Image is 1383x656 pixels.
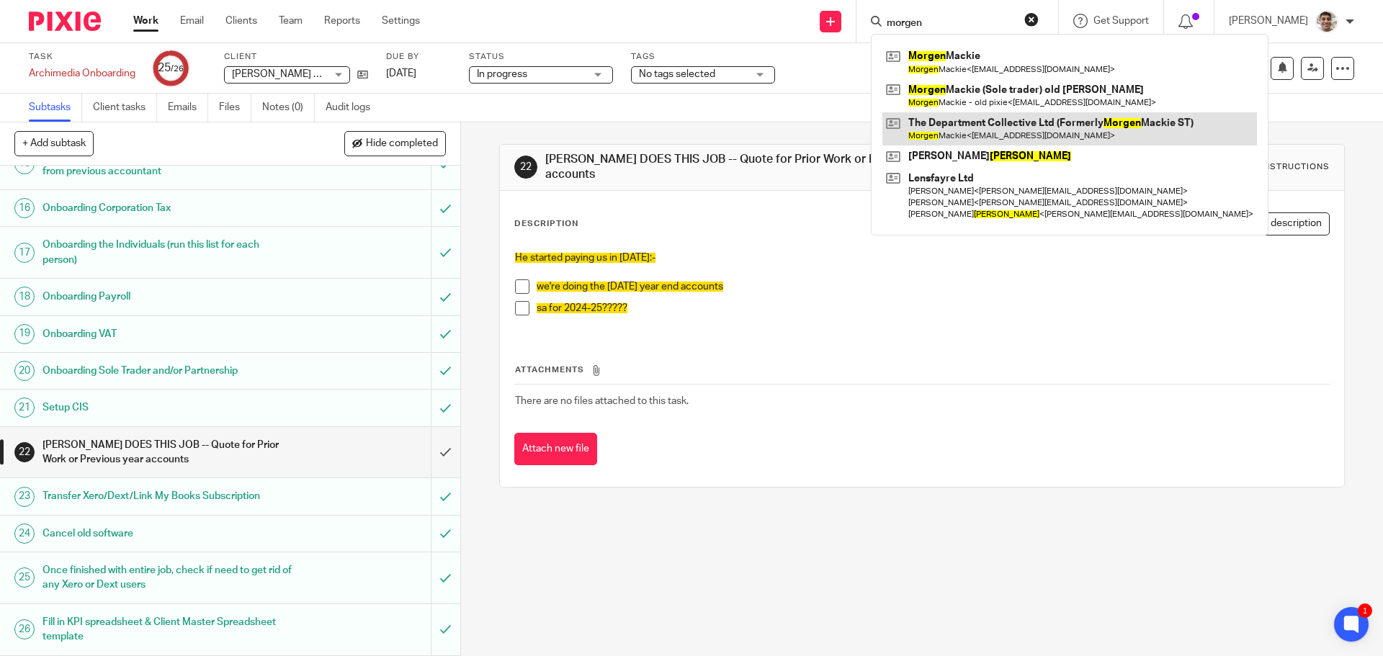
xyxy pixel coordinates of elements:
[324,14,360,28] a: Reports
[14,287,35,307] div: 18
[1024,12,1039,27] button: Clear
[42,397,292,418] h1: Setup CIS
[326,94,381,122] a: Audit logs
[14,397,35,418] div: 21
[469,51,613,63] label: Status
[42,197,292,219] h1: Onboarding Corporation Tax
[545,152,953,183] h1: [PERSON_NAME] DOES THIS JOB -- Quote for Prior Work or Previous year accounts
[279,14,303,28] a: Team
[42,611,292,648] h1: Fill in KPI spreadsheet & Client Master Spreadsheet template
[14,243,35,263] div: 17
[631,51,775,63] label: Tags
[232,69,347,79] span: [PERSON_NAME] Limited
[885,17,1015,30] input: Search
[515,366,584,374] span: Attachments
[14,198,35,218] div: 16
[29,12,101,31] img: Pixie
[29,94,82,122] a: Subtasks
[180,14,204,28] a: Email
[1229,212,1330,235] button: Edit description
[14,487,35,507] div: 23
[29,66,135,81] div: Archimedia Onboarding
[14,619,35,639] div: 26
[1315,10,1338,33] img: PXL_20240409_141816916.jpg
[219,94,251,122] a: Files
[515,253,655,263] span: He started paying us in [DATE]:-
[42,286,292,307] h1: Onboarding Payroll
[42,523,292,544] h1: Cancel old software
[639,69,715,79] span: No tags selected
[14,442,35,462] div: 22
[386,51,451,63] label: Due by
[42,560,292,596] h1: Once finished with entire job, check if need to get rid of any Xero or Dext users
[514,433,597,465] button: Attach new file
[382,14,420,28] a: Settings
[515,396,689,406] span: There are no files attached to this task.
[14,361,35,381] div: 20
[386,68,416,78] span: [DATE]
[537,282,723,292] span: we're doing the [DATE] year end accounts
[1358,603,1372,618] div: 1
[168,94,208,122] a: Emails
[477,69,527,79] span: In progress
[171,65,184,73] small: /26
[42,360,292,382] h1: Onboarding Sole Trader and/or Partnership
[514,218,578,230] p: Description
[366,138,438,150] span: Hide completed
[29,51,135,63] label: Task
[344,131,446,156] button: Hide completed
[1229,14,1308,28] p: [PERSON_NAME]
[14,131,94,156] button: + Add subtask
[1093,16,1149,26] span: Get Support
[1261,161,1330,173] div: Instructions
[225,14,257,28] a: Clients
[158,60,184,76] div: 25
[93,94,157,122] a: Client tasks
[514,156,537,179] div: 22
[42,434,292,471] h1: [PERSON_NAME] DOES THIS JOB -- Quote for Prior Work or Previous year accounts
[14,567,35,588] div: 25
[14,524,35,544] div: 24
[537,303,627,313] span: sa for 2024-25?????
[42,323,292,345] h1: Onboarding VAT
[133,14,158,28] a: Work
[14,324,35,344] div: 19
[42,234,292,271] h1: Onboarding the Individuals (run this list for each person)
[224,51,368,63] label: Client
[262,94,315,122] a: Notes (0)
[42,485,292,507] h1: Transfer Xero/Dext/Link My Books Subscription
